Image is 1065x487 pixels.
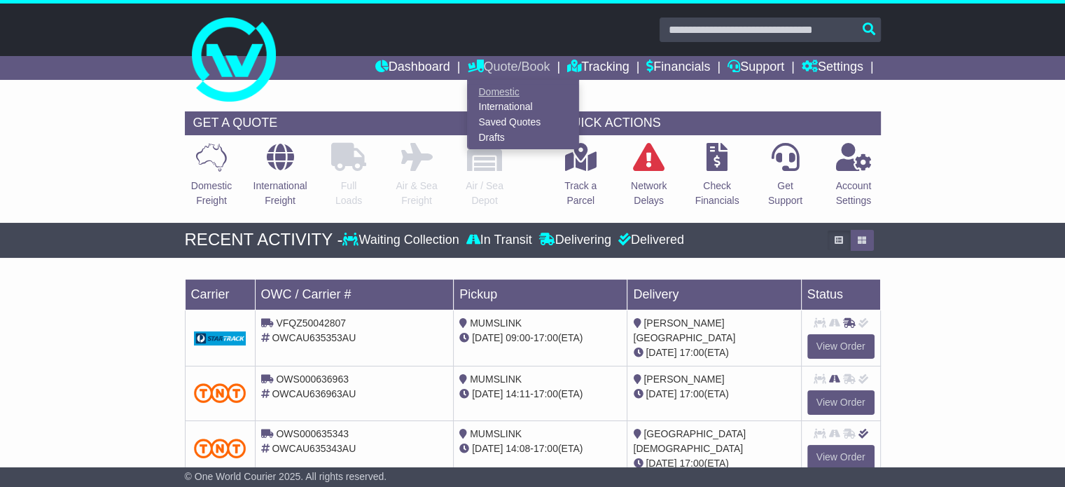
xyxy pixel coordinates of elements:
td: Pickup [454,279,627,310]
a: AccountSettings [835,142,872,216]
a: Domestic [468,84,578,100]
div: - (ETA) [459,387,621,402]
p: International Freight [253,179,307,208]
span: [GEOGRAPHIC_DATA][DEMOGRAPHIC_DATA] [633,428,746,454]
p: Domestic Freight [191,179,232,208]
div: In Transit [463,233,536,248]
span: 17:00 [679,388,704,399]
p: Full Loads [331,179,366,208]
span: 17:00 [679,458,704,469]
span: 17:00 [534,332,558,343]
span: [DATE] [646,458,676,469]
span: [PERSON_NAME][GEOGRAPHIC_DATA] [633,317,735,343]
a: Quote/Book [467,56,550,80]
div: Quote/Book [467,80,579,149]
a: Dashboard [375,56,450,80]
td: Status [801,279,880,310]
div: Waiting Collection [342,233,462,248]
div: GET A QUOTE [185,111,512,135]
span: VFQZ50042807 [276,317,346,329]
a: DomesticFreight [190,142,232,216]
span: 17:00 [679,347,704,358]
span: 17:00 [534,443,558,454]
a: Settings [802,56,863,80]
span: MUMSLINK [470,373,522,385]
div: (ETA) [633,456,795,471]
img: TNT_Domestic.png [194,383,246,402]
a: Tracking [567,56,629,80]
span: 14:08 [506,443,530,454]
div: Delivering [536,233,615,248]
span: OWCAU635353AU [272,332,356,343]
p: Air / Sea Depot [466,179,503,208]
a: View Order [807,390,875,415]
a: Support [728,56,784,80]
div: (ETA) [633,345,795,360]
span: OWCAU636963AU [272,388,356,399]
span: [DATE] [472,332,503,343]
span: © One World Courier 2025. All rights reserved. [185,471,387,482]
a: View Order [807,334,875,359]
span: MUMSLINK [470,428,522,439]
a: NetworkDelays [630,142,667,216]
span: OWCAU635343AU [272,443,356,454]
div: RECENT ACTIVITY - [185,230,343,250]
span: [DATE] [472,388,503,399]
span: [DATE] [646,347,676,358]
a: International [468,100,578,115]
a: Track aParcel [564,142,597,216]
span: [PERSON_NAME] [643,373,724,385]
td: Carrier [185,279,255,310]
span: OWS000635343 [276,428,349,439]
a: Financials [646,56,710,80]
span: MUMSLINK [470,317,522,329]
p: Network Delays [631,179,667,208]
p: Account Settings [836,179,872,208]
p: Air & Sea Freight [396,179,437,208]
a: InternationalFreight [252,142,307,216]
img: GetCarrierServiceDarkLogo [194,331,246,345]
span: 09:00 [506,332,530,343]
a: Saved Quotes [468,115,578,130]
img: TNT_Domestic.png [194,439,246,458]
span: 17:00 [534,388,558,399]
div: - (ETA) [459,441,621,456]
a: Drafts [468,130,578,145]
div: - (ETA) [459,331,621,345]
span: [DATE] [472,443,503,454]
div: Delivered [615,233,684,248]
td: Delivery [627,279,801,310]
span: [DATE] [646,388,676,399]
div: (ETA) [633,387,795,402]
div: QUICK ACTIONS [554,111,881,135]
p: Track a Parcel [564,179,597,208]
p: Get Support [768,179,802,208]
a: View Order [807,445,875,469]
a: CheckFinancials [695,142,740,216]
a: GetSupport [767,142,803,216]
span: 14:11 [506,388,530,399]
span: OWS000636963 [276,373,349,385]
td: OWC / Carrier # [255,279,454,310]
p: Check Financials [695,179,739,208]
